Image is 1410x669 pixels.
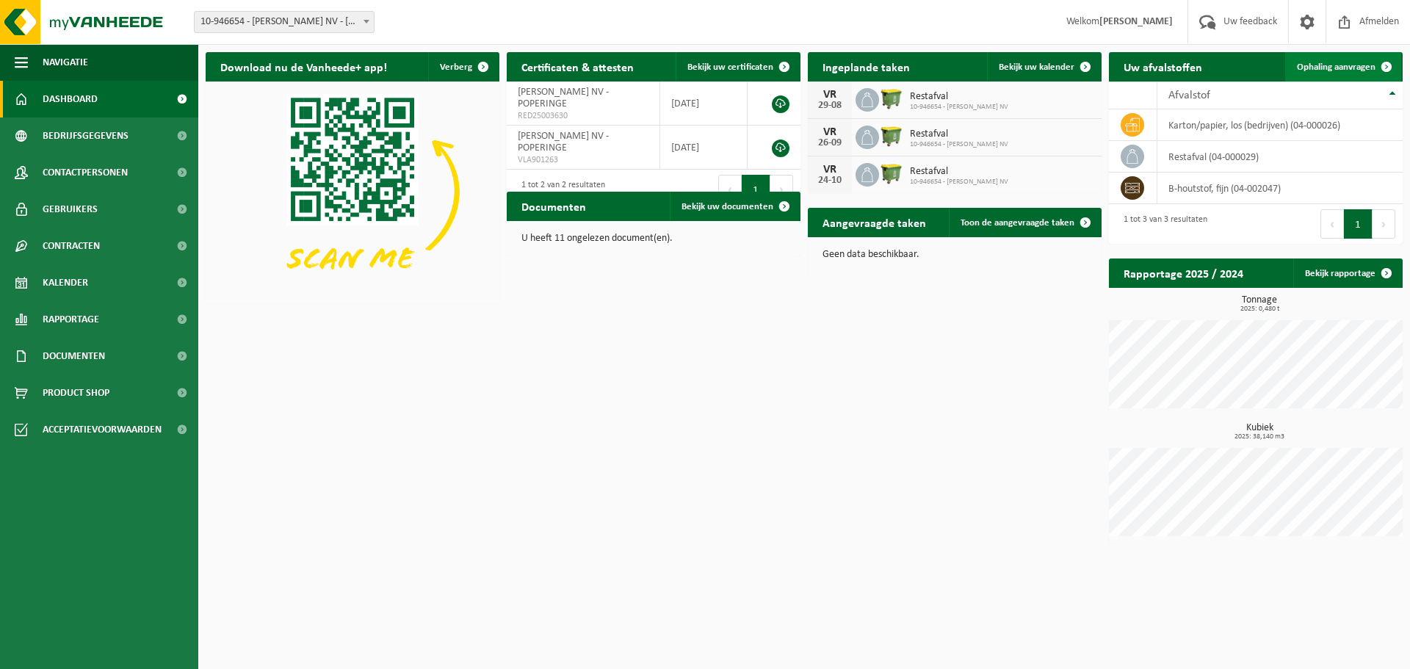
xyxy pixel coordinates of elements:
[507,52,648,81] h2: Certificaten & attesten
[43,44,88,81] span: Navigatie
[1285,52,1401,82] a: Ophaling aanvragen
[1116,423,1403,441] h3: Kubiek
[43,264,88,301] span: Kalender
[770,175,793,204] button: Next
[43,191,98,228] span: Gebruikers
[514,173,605,206] div: 1 tot 2 van 2 resultaten
[1116,295,1403,313] h3: Tonnage
[961,218,1074,228] span: Toon de aangevraagde taken
[43,81,98,117] span: Dashboard
[1297,62,1375,72] span: Ophaling aanvragen
[43,301,99,338] span: Rapportage
[742,175,770,204] button: 1
[949,208,1100,237] a: Toon de aangevraagde taken
[879,86,904,111] img: WB-1100-HPE-GN-50
[910,103,1008,112] span: 10-946654 - [PERSON_NAME] NV
[43,228,100,264] span: Contracten
[518,154,648,166] span: VLA901263
[999,62,1074,72] span: Bekijk uw kalender
[43,338,105,375] span: Documenten
[1116,433,1403,441] span: 2025: 38,140 m3
[815,164,845,176] div: VR
[910,178,1008,187] span: 10-946654 - [PERSON_NAME] NV
[43,411,162,448] span: Acceptatievoorwaarden
[43,375,109,411] span: Product Shop
[1168,90,1210,101] span: Afvalstof
[822,250,1087,260] p: Geen data beschikbaar.
[815,138,845,148] div: 26-09
[195,12,374,32] span: 10-946654 - BOONE NV - POPERINGE
[521,234,786,244] p: U heeft 11 ongelezen document(en).
[910,140,1008,149] span: 10-946654 - [PERSON_NAME] NV
[1116,208,1207,240] div: 1 tot 3 van 3 resultaten
[718,175,742,204] button: Previous
[1099,16,1173,27] strong: [PERSON_NAME]
[987,52,1100,82] a: Bekijk uw kalender
[518,110,648,122] span: RED25003630
[1109,258,1258,287] h2: Rapportage 2025 / 2024
[879,161,904,186] img: WB-1100-HPE-GN-50
[815,126,845,138] div: VR
[1293,258,1401,288] a: Bekijk rapportage
[518,131,609,153] span: [PERSON_NAME] NV - POPERINGE
[1109,52,1217,81] h2: Uw afvalstoffen
[687,62,773,72] span: Bekijk uw certificaten
[1157,173,1403,204] td: B-houtstof, fijn (04-002047)
[1320,209,1344,239] button: Previous
[507,192,601,220] h2: Documenten
[815,176,845,186] div: 24-10
[879,123,904,148] img: WB-1100-HPE-GN-50
[1157,109,1403,141] td: karton/papier, los (bedrijven) (04-000026)
[206,82,499,302] img: Download de VHEPlus App
[910,129,1008,140] span: Restafval
[815,101,845,111] div: 29-08
[910,91,1008,103] span: Restafval
[660,82,747,126] td: [DATE]
[1157,141,1403,173] td: restafval (04-000029)
[808,208,941,236] h2: Aangevraagde taken
[676,52,799,82] a: Bekijk uw certificaten
[815,89,845,101] div: VR
[1116,305,1403,313] span: 2025: 0,480 t
[440,62,472,72] span: Verberg
[670,192,799,221] a: Bekijk uw documenten
[681,202,773,211] span: Bekijk uw documenten
[428,52,498,82] button: Verberg
[43,117,129,154] span: Bedrijfsgegevens
[1373,209,1395,239] button: Next
[910,166,1008,178] span: Restafval
[660,126,747,170] td: [DATE]
[43,154,128,191] span: Contactpersonen
[206,52,402,81] h2: Download nu de Vanheede+ app!
[518,87,609,109] span: [PERSON_NAME] NV - POPERINGE
[1344,209,1373,239] button: 1
[808,52,925,81] h2: Ingeplande taken
[194,11,375,33] span: 10-946654 - BOONE NV - POPERINGE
